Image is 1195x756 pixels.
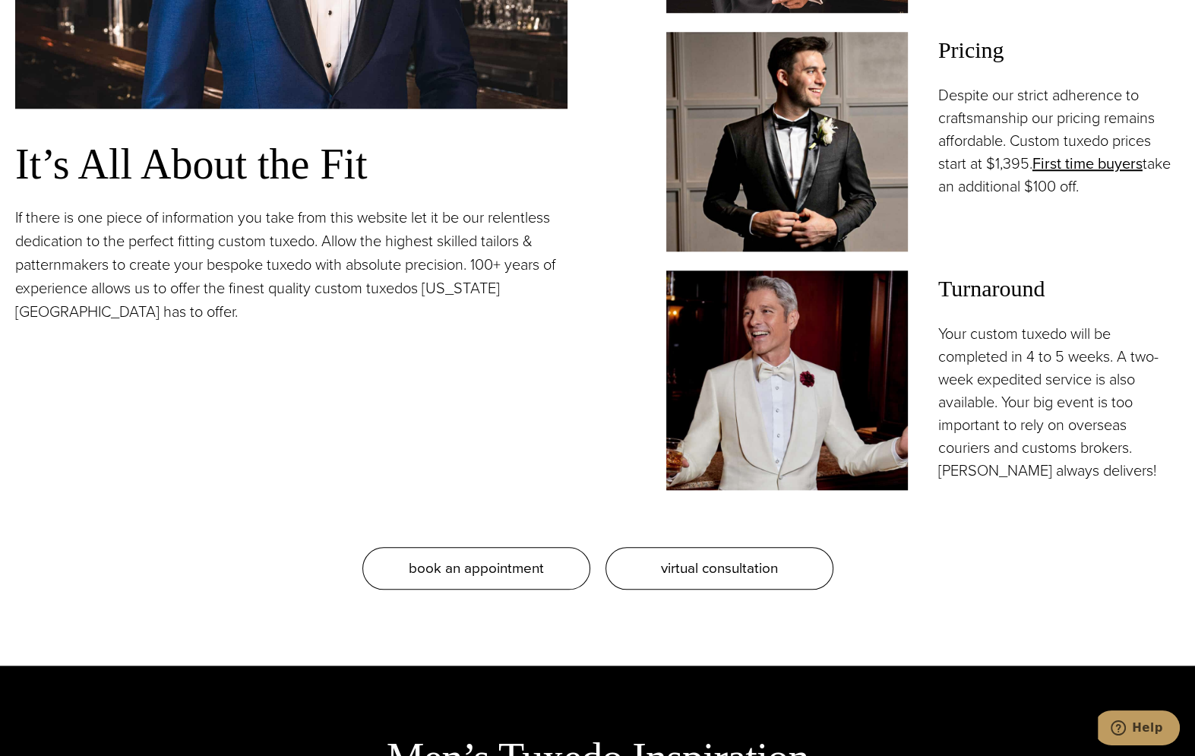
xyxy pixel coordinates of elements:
p: Your custom tuxedo will be completed in 4 to 5 weeks. A two-week expedited service is also availa... [938,322,1180,482]
span: Turnaround [938,270,1180,307]
a: virtual consultation [605,547,833,590]
span: Pricing [938,32,1180,68]
h3: It’s All About the Fit [15,139,567,190]
p: Despite our strict adherence to craftsmanship our pricing remains affordable. Custom tuxedo price... [938,84,1180,198]
span: book an appointment [409,557,544,579]
iframe: Opens a widget where you can chat to one of our agents [1098,710,1180,748]
img: Client in classic black shawl collar black custom tuxedo. [666,32,908,251]
p: If there is one piece of information you take from this website let it be our relentless dedicati... [15,206,567,324]
a: book an appointment [362,547,590,590]
a: First time buyers [1032,152,1143,175]
span: virtual consultation [661,557,778,579]
img: Model in white custom tailored tuxedo jacket with wide white shawl lapel, white shirt and bowtie.... [666,270,908,490]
